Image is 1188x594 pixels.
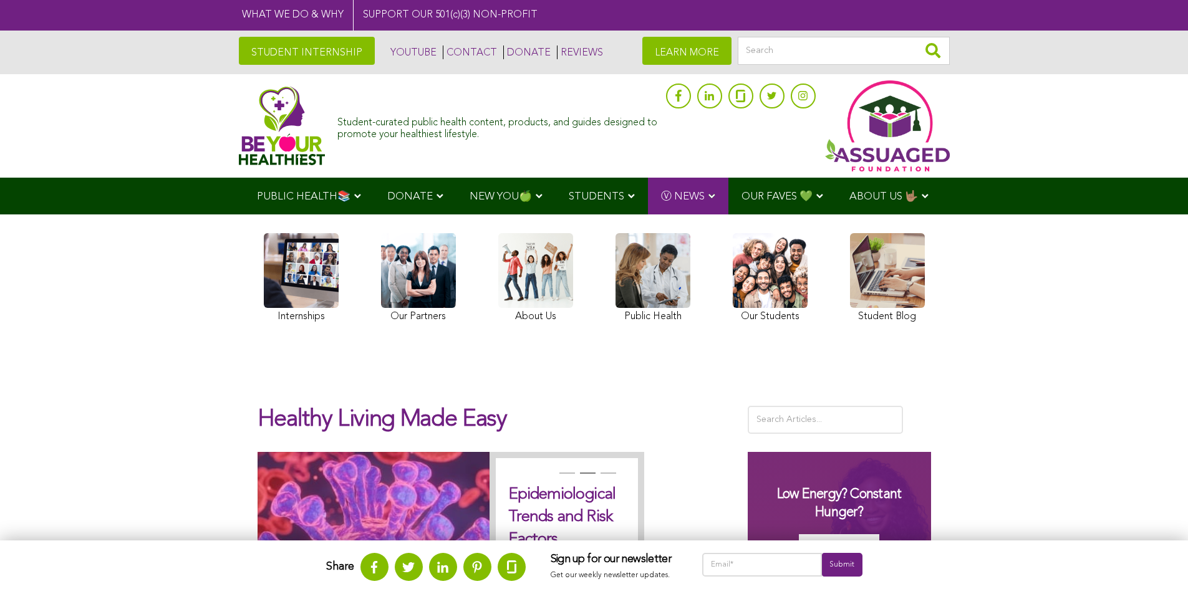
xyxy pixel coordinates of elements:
[601,472,613,485] button: 3 of 3
[443,46,497,59] a: CONTACT
[1126,534,1188,594] iframe: Chat Widget
[702,553,823,577] input: Email*
[738,37,950,65] input: Search
[748,406,904,434] input: Search Articles...
[387,46,437,59] a: YOUTUBE
[551,553,677,567] h3: Sign up for our newsletter
[337,111,659,141] div: Student-curated public health content, products, and guides designed to promote your healthiest l...
[822,553,862,577] input: Submit
[239,37,375,65] a: STUDENT INTERNSHIP
[642,37,732,65] a: LEARN MORE
[799,534,879,558] img: Get Your Guide
[559,472,572,485] button: 1 of 3
[661,191,705,202] span: Ⓥ NEWS
[557,46,603,59] a: REVIEWS
[503,46,551,59] a: DONATE
[849,191,918,202] span: ABOUT US 🤟🏽
[239,178,950,214] div: Navigation Menu
[760,486,919,521] h3: Low Energy? Constant Hunger?
[736,90,745,102] img: glassdoor
[569,191,624,202] span: STUDENTS
[239,86,326,165] img: Assuaged
[257,191,350,202] span: PUBLIC HEALTH📚
[470,191,532,202] span: NEW YOU🍏
[551,569,677,583] p: Get our weekly newsletter updates.
[741,191,813,202] span: OUR FAVES 💚
[258,406,729,446] h1: Healthy Living Made Easy
[580,472,592,485] button: 2 of 3
[387,191,433,202] span: DONATE
[326,561,354,572] strong: Share
[825,80,950,171] img: Assuaged App
[507,560,516,573] img: glassdoor.svg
